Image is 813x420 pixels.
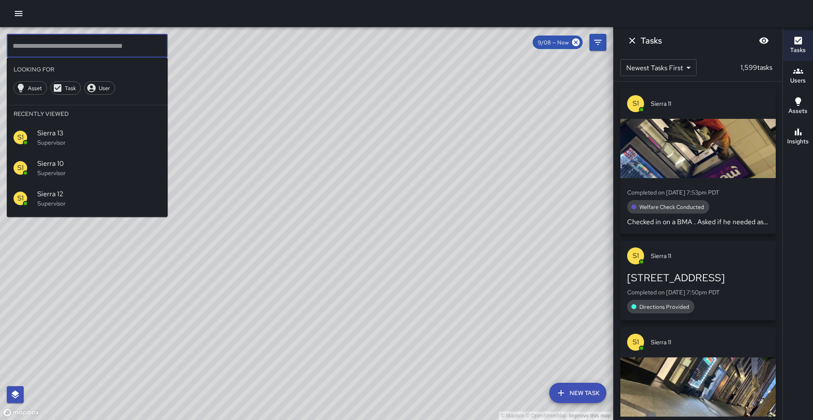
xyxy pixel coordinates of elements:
button: New Task [549,383,606,403]
h6: Insights [787,137,809,146]
h6: Tasks [641,34,662,47]
span: Task [60,85,80,92]
p: Supervisor [37,138,161,147]
p: S1 [633,337,639,347]
p: S1 [17,132,24,143]
button: Insights [783,122,813,152]
span: Sierra 10 [37,159,161,169]
span: User [94,85,115,92]
p: S1 [17,163,24,173]
h6: Tasks [790,46,806,55]
p: Completed on [DATE] 7:53pm PDT [627,188,769,197]
p: 1,599 tasks [737,63,776,73]
span: Sierra 11 [651,99,769,108]
p: S1 [633,99,639,109]
div: Task [50,81,81,95]
div: S1Sierra 13Supervisor [7,122,168,153]
span: 9/08 — Now [533,39,574,46]
p: S1 [633,251,639,261]
div: Newest Tasks First [620,59,697,76]
button: Users [783,61,813,91]
div: S1Sierra 10Supervisor [7,153,168,183]
div: S1Sierra 12Supervisor [7,183,168,214]
p: Supervisor [37,199,161,208]
button: Tasks [783,30,813,61]
p: Checked in on a BMA . Asked if he needed assistance and he declined code 4 [627,217,769,227]
h6: Users [790,76,806,85]
div: [STREET_ADDRESS] [627,271,769,285]
div: User [84,81,115,95]
button: S1Sierra 11[STREET_ADDRESS]Completed on [DATE] 7:50pm PDTDirections Provided [620,241,776,320]
span: Asset [23,85,47,92]
li: Recently Viewed [7,105,168,122]
span: Sierra 11 [651,338,769,346]
div: 9/08 — Now [533,36,583,49]
button: Blur [755,32,772,49]
p: Completed on [DATE] 7:50pm PDT [627,288,769,296]
button: S1Sierra 11Completed on [DATE] 7:53pm PDTWelfare Check ConductedChecked in on a BMA . Asked if he... [620,88,776,234]
div: Asset [14,81,47,95]
span: Sierra 12 [37,189,161,199]
span: Directions Provided [634,303,694,310]
button: Assets [783,91,813,122]
li: Looking For [7,61,168,78]
p: Supervisor [37,169,161,177]
span: Welfare Check Conducted [634,203,709,211]
h6: Assets [788,107,807,116]
span: Sierra 13 [37,128,161,138]
span: Sierra 11 [651,252,769,260]
p: S1 [17,193,24,203]
button: Dismiss [624,32,641,49]
button: Filters [589,34,606,51]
